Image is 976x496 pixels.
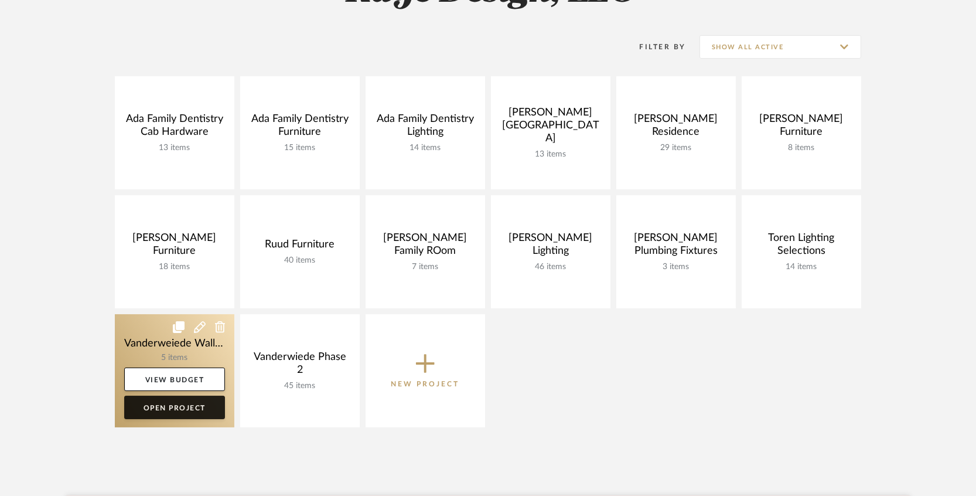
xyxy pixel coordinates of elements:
[250,351,350,381] div: Vanderwiede Phase 2
[250,238,350,256] div: Ruud Furniture
[751,143,852,153] div: 8 items
[375,232,476,262] div: [PERSON_NAME] Family ROom
[500,232,601,262] div: [PERSON_NAME] Lighting
[124,396,225,419] a: Open Project
[375,262,476,272] div: 7 items
[626,143,726,153] div: 29 items
[375,143,476,153] div: 14 items
[250,381,350,391] div: 45 items
[124,262,225,272] div: 18 items
[124,232,225,262] div: [PERSON_NAME] Furniture
[751,113,852,143] div: [PERSON_NAME] Furniture
[626,232,726,262] div: [PERSON_NAME] Plumbing Fixtures
[250,143,350,153] div: 15 items
[500,106,601,150] div: [PERSON_NAME] [GEOGRAPHIC_DATA]
[124,368,225,391] a: View Budget
[751,262,852,272] div: 14 items
[751,232,852,262] div: Toren Lighting Selections
[500,262,601,272] div: 46 items
[626,113,726,143] div: [PERSON_NAME] Residence
[375,113,476,143] div: Ada Family Dentistry Lighting
[624,41,686,53] div: Filter By
[500,150,601,159] div: 13 items
[250,113,350,143] div: Ada Family Dentistry Furniture
[366,314,485,427] button: New Project
[250,256,350,266] div: 40 items
[391,378,460,390] p: New Project
[626,262,726,272] div: 3 items
[124,143,225,153] div: 13 items
[124,113,225,143] div: Ada Family Dentistry Cab Hardware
